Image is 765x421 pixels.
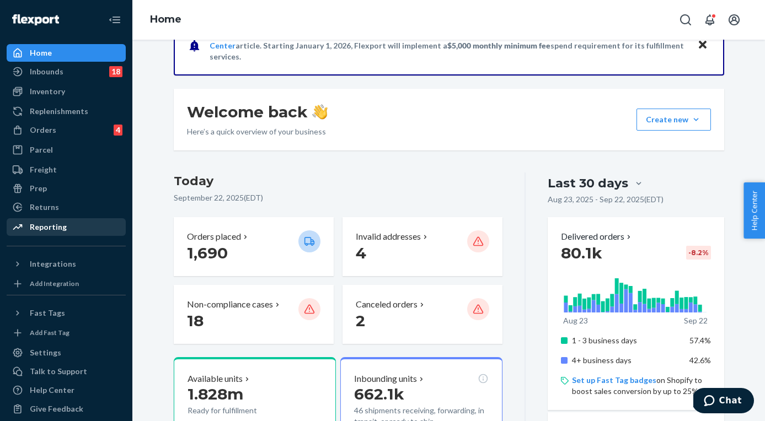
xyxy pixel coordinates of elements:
[30,106,88,117] div: Replenishments
[699,9,721,31] button: Open notifications
[30,385,74,396] div: Help Center
[30,328,69,337] div: Add Fast Tag
[210,29,687,62] p: Starting July 1, 2025, a is applicable to all merchants. For more details, please refer to this a...
[30,222,67,233] div: Reporting
[561,244,602,262] span: 80.1k
[7,83,126,100] a: Inventory
[7,63,126,80] a: Inbounds18
[684,315,708,326] p: Sep 22
[356,311,365,330] span: 2
[343,217,502,276] button: Invalid addresses 4
[30,258,76,269] div: Integrations
[114,125,122,136] div: 4
[30,279,79,288] div: Add Integration
[174,285,334,344] button: Non-compliance cases 18
[30,125,56,136] div: Orders
[188,373,243,385] p: Available units
[30,403,83,414] div: Give Feedback
[343,285,502,344] button: Canceled orders 2
[548,175,628,192] div: Last 30 days
[7,141,126,159] a: Parcel
[548,194,664,205] p: Aug 23, 2025 - Sep 22, 2025 ( EDT )
[188,385,243,403] span: 1.828m
[187,244,228,262] span: 1,690
[187,230,241,243] p: Orders placed
[572,375,656,385] a: Set up Fast Tag badges
[689,355,711,365] span: 42.6%
[447,41,550,50] span: $5,000 monthly minimum fee
[7,255,126,273] button: Integrations
[636,109,711,131] button: Create new
[187,102,328,122] h1: Welcome back
[188,405,290,416] p: Ready for fulfillment
[7,121,126,139] a: Orders4
[174,172,503,190] h3: Today
[30,366,87,377] div: Talk to Support
[7,44,126,62] a: Home
[689,336,711,345] span: 57.4%
[30,66,63,77] div: Inbounds
[7,161,126,179] a: Freight
[7,400,126,418] button: Give Feedback
[7,198,126,216] a: Returns
[743,182,765,239] button: Help Center
[7,218,126,236] a: Reporting
[174,192,503,203] p: September 22, 2025 ( EDT )
[30,307,65,319] div: Fast Tags
[312,104,328,120] img: hand-wave emoji
[187,311,204,330] span: 18
[187,126,328,137] p: Here’s a quick overview of your business
[696,37,710,53] button: Close
[30,183,47,194] div: Prep
[12,14,59,25] img: Flexport logo
[7,180,126,197] a: Prep
[7,277,126,290] a: Add Integration
[354,373,417,385] p: Inbounding units
[30,86,65,97] div: Inventory
[572,375,710,397] p: on Shopify to boost sales conversion by up to 25%.
[30,47,52,58] div: Home
[141,4,190,36] ol: breadcrumbs
[563,315,588,326] p: Aug 23
[174,217,334,276] button: Orders placed 1,690
[356,244,366,262] span: 4
[723,9,745,31] button: Open account menu
[561,230,633,243] button: Delivered orders
[693,388,754,415] iframe: Opens a widget where you can chat to one of our agents
[7,304,126,322] button: Fast Tags
[7,381,126,399] a: Help Center
[187,298,273,311] p: Non-compliance cases
[30,347,61,358] div: Settings
[356,230,421,243] p: Invalid addresses
[675,9,697,31] button: Open Search Box
[109,66,122,77] div: 18
[686,246,711,260] div: -8.2 %
[7,344,126,361] a: Settings
[104,9,126,31] button: Close Navigation
[30,144,53,155] div: Parcel
[7,363,126,380] button: Talk to Support
[356,298,418,311] p: Canceled orders
[7,102,126,120] a: Replenishments
[7,326,126,339] a: Add Fast Tag
[572,335,681,346] p: 1 - 3 business days
[354,385,404,403] span: 662.1k
[30,164,57,175] div: Freight
[30,202,59,213] div: Returns
[572,355,681,366] p: 4+ business days
[150,13,181,25] a: Home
